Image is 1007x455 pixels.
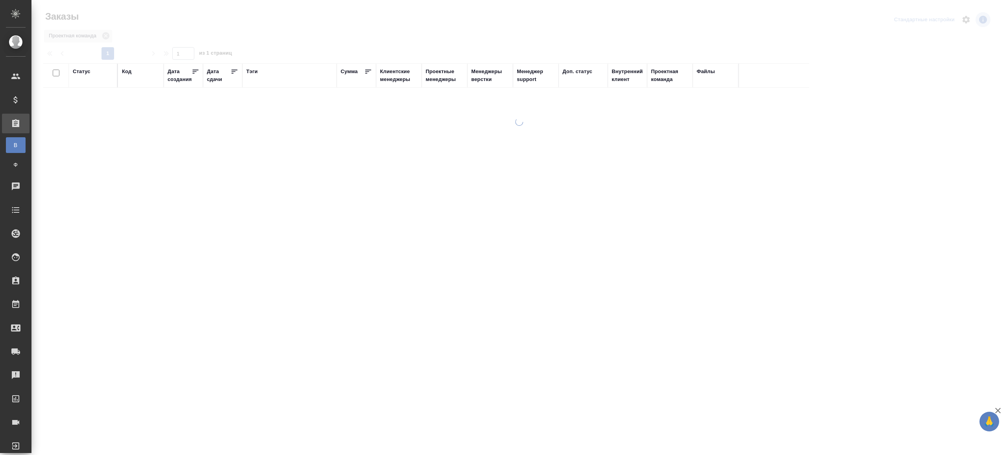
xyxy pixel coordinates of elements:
div: Менеджеры верстки [471,68,509,83]
div: Сумма [341,68,358,76]
a: В [6,137,26,153]
div: Тэги [246,68,258,76]
span: В [10,141,22,149]
span: Ф [10,161,22,169]
div: Доп. статус [563,68,592,76]
div: Код [122,68,131,76]
div: Дата сдачи [207,68,231,83]
div: Менеджер support [517,68,555,83]
div: Внутренний клиент [612,68,643,83]
div: Дата создания [168,68,192,83]
div: Проектная команда [651,68,689,83]
button: 🙏 [979,412,999,431]
div: Статус [73,68,90,76]
a: Ф [6,157,26,173]
div: Проектные менеджеры [426,68,463,83]
div: Файлы [697,68,715,76]
span: 🙏 [983,413,996,430]
div: Клиентские менеджеры [380,68,418,83]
